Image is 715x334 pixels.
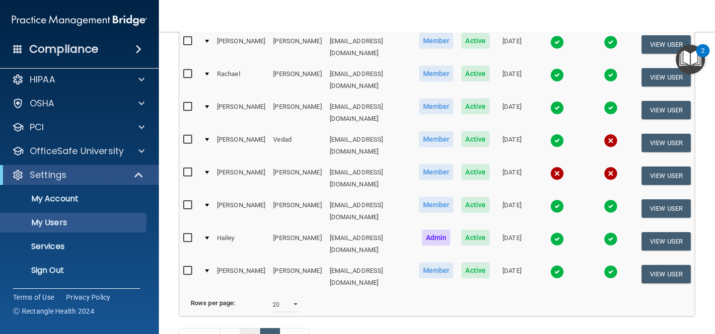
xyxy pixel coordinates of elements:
[326,64,415,96] td: [EMAIL_ADDRESS][DOMAIN_NAME]
[419,262,454,278] span: Member
[665,265,703,303] iframe: Drift Widget Chat Controller
[461,262,490,278] span: Active
[550,265,564,279] img: tick.e7d51cea.svg
[419,131,454,147] span: Member
[30,169,67,181] p: Settings
[604,232,618,246] img: tick.e7d51cea.svg
[550,199,564,213] img: tick.e7d51cea.svg
[6,242,142,251] p: Services
[550,35,564,49] img: tick.e7d51cea.svg
[269,31,325,64] td: [PERSON_NAME]
[550,101,564,115] img: tick.e7d51cea.svg
[642,134,691,152] button: View User
[326,96,415,129] td: [EMAIL_ADDRESS][DOMAIN_NAME]
[422,230,451,246] span: Admin
[604,68,618,82] img: tick.e7d51cea.svg
[30,74,55,85] p: HIPAA
[6,265,142,275] p: Sign Out
[269,64,325,96] td: [PERSON_NAME]
[29,42,98,56] h4: Compliance
[30,121,44,133] p: PCI
[326,31,415,64] td: [EMAIL_ADDRESS][DOMAIN_NAME]
[12,97,144,109] a: OSHA
[6,194,142,204] p: My Account
[12,10,147,30] img: PMB logo
[461,197,490,213] span: Active
[419,164,454,180] span: Member
[419,66,454,82] span: Member
[494,96,530,129] td: [DATE]
[642,167,691,185] button: View User
[461,131,490,147] span: Active
[604,35,618,49] img: tick.e7d51cea.svg
[213,228,269,260] td: Hailey
[213,96,269,129] td: [PERSON_NAME]
[269,228,325,260] td: [PERSON_NAME]
[269,129,325,162] td: Vedad
[213,195,269,228] td: [PERSON_NAME]
[550,167,564,180] img: cross.ca9f0e7f.svg
[604,101,618,115] img: tick.e7d51cea.svg
[12,121,144,133] a: PCI
[419,33,454,49] span: Member
[326,195,415,228] td: [EMAIL_ADDRESS][DOMAIN_NAME]
[494,260,530,293] td: [DATE]
[213,31,269,64] td: [PERSON_NAME]
[604,199,618,213] img: tick.e7d51cea.svg
[326,260,415,293] td: [EMAIL_ADDRESS][DOMAIN_NAME]
[461,98,490,114] span: Active
[604,167,618,180] img: cross.ca9f0e7f.svg
[213,64,269,96] td: Rachael
[269,195,325,228] td: [PERSON_NAME]
[642,199,691,218] button: View User
[494,195,530,228] td: [DATE]
[12,145,144,157] a: OfficeSafe University
[269,162,325,195] td: [PERSON_NAME]
[213,260,269,293] td: [PERSON_NAME]
[326,228,415,260] td: [EMAIL_ADDRESS][DOMAIN_NAME]
[191,299,235,307] b: Rows per page:
[12,169,144,181] a: Settings
[550,134,564,148] img: tick.e7d51cea.svg
[269,96,325,129] td: [PERSON_NAME]
[550,68,564,82] img: tick.e7d51cea.svg
[326,162,415,195] td: [EMAIL_ADDRESS][DOMAIN_NAME]
[269,260,325,293] td: [PERSON_NAME]
[461,230,490,246] span: Active
[13,306,94,316] span: Ⓒ Rectangle Health 2024
[642,101,691,119] button: View User
[494,228,530,260] td: [DATE]
[701,51,705,64] div: 2
[461,164,490,180] span: Active
[6,218,142,228] p: My Users
[30,97,55,109] p: OSHA
[494,64,530,96] td: [DATE]
[642,265,691,283] button: View User
[12,74,144,85] a: HIPAA
[642,35,691,54] button: View User
[642,232,691,250] button: View User
[419,98,454,114] span: Member
[604,134,618,148] img: cross.ca9f0e7f.svg
[461,66,490,82] span: Active
[642,68,691,86] button: View User
[494,162,530,195] td: [DATE]
[494,129,530,162] td: [DATE]
[461,33,490,49] span: Active
[66,292,111,302] a: Privacy Policy
[326,129,415,162] td: [EMAIL_ADDRESS][DOMAIN_NAME]
[30,145,124,157] p: OfficeSafe University
[213,162,269,195] td: [PERSON_NAME]
[13,292,54,302] a: Terms of Use
[676,45,705,74] button: Open Resource Center, 2 new notifications
[604,265,618,279] img: tick.e7d51cea.svg
[550,232,564,246] img: tick.e7d51cea.svg
[494,31,530,64] td: [DATE]
[213,129,269,162] td: [PERSON_NAME]
[419,197,454,213] span: Member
